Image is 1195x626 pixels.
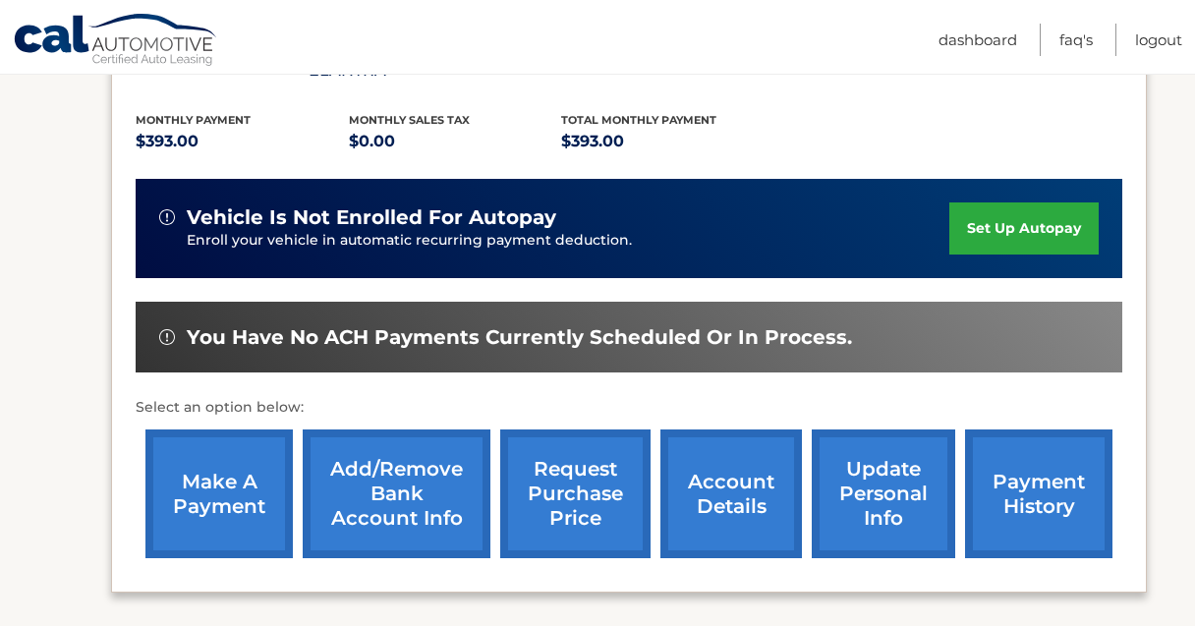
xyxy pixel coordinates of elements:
[136,113,251,127] span: Monthly Payment
[13,13,219,70] a: Cal Automotive
[187,325,852,350] span: You have no ACH payments currently scheduled or in process.
[561,113,716,127] span: Total Monthly Payment
[349,128,562,155] p: $0.00
[949,202,1099,255] a: set up autopay
[145,429,293,558] a: make a payment
[159,209,175,225] img: alert-white.svg
[660,429,802,558] a: account details
[939,24,1017,56] a: Dashboard
[500,429,651,558] a: request purchase price
[349,113,470,127] span: Monthly sales Tax
[561,128,774,155] p: $393.00
[303,429,490,558] a: Add/Remove bank account info
[159,329,175,345] img: alert-white.svg
[136,396,1122,420] p: Select an option below:
[187,205,556,230] span: vehicle is not enrolled for autopay
[812,429,955,558] a: update personal info
[965,429,1112,558] a: payment history
[187,230,949,252] p: Enroll your vehicle in automatic recurring payment deduction.
[136,128,349,155] p: $393.00
[1135,24,1182,56] a: Logout
[1059,24,1093,56] a: FAQ's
